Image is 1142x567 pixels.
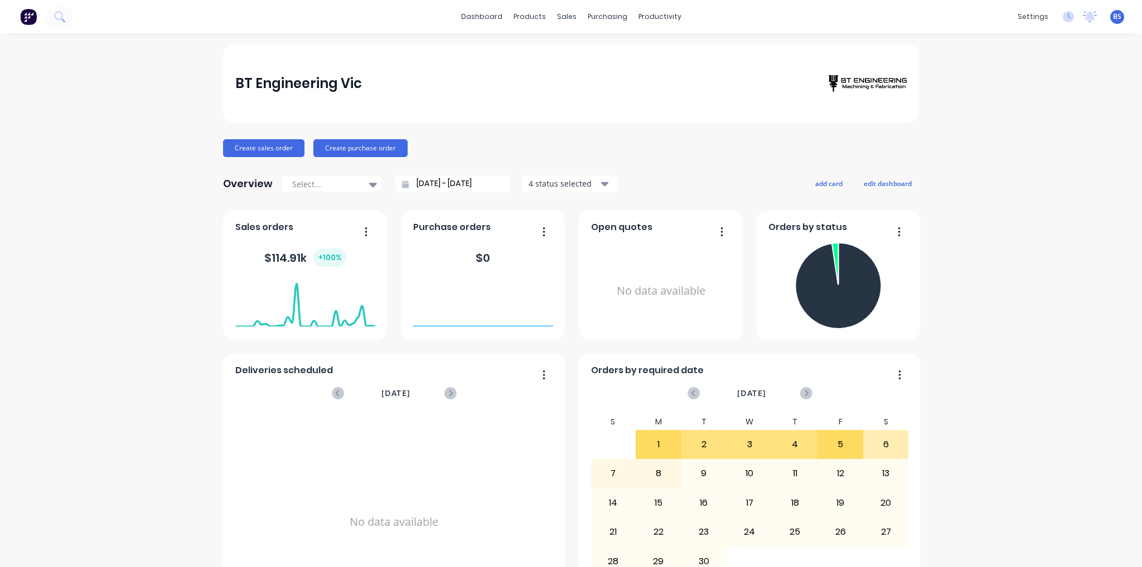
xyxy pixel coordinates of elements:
[633,8,687,25] div: productivity
[591,414,636,430] div: S
[264,248,346,267] div: $ 114.91k
[223,173,273,195] div: Overview
[773,460,817,487] div: 11
[591,238,731,344] div: No data available
[808,176,850,190] button: add card
[727,460,772,487] div: 10
[456,8,508,25] a: dashboard
[235,72,362,95] div: BT Engineering Vic
[551,8,582,25] div: sales
[818,460,863,487] div: 12
[235,221,293,234] span: Sales orders
[772,414,818,430] div: T
[313,248,346,267] div: + 100 %
[591,364,704,377] span: Orders by required date
[856,176,919,190] button: edit dashboard
[20,8,37,25] img: Factory
[591,460,636,487] div: 7
[727,489,772,517] div: 17
[773,489,817,517] div: 18
[636,460,681,487] div: 8
[522,175,617,192] button: 4 status selected
[817,414,863,430] div: F
[529,178,599,189] div: 4 status selected
[313,139,408,157] button: Create purchase order
[591,221,652,234] span: Open quotes
[223,139,304,157] button: Create sales order
[681,414,727,430] div: T
[413,221,491,234] span: Purchase orders
[864,460,908,487] div: 13
[773,518,817,546] div: 25
[591,518,636,546] div: 21
[636,414,681,430] div: M
[863,414,909,430] div: S
[476,250,490,266] div: $ 0
[508,8,551,25] div: products
[818,489,863,517] div: 19
[768,221,847,234] span: Orders by status
[727,431,772,458] div: 3
[864,518,908,546] div: 27
[727,414,772,430] div: W
[682,489,727,517] div: 16
[682,431,727,458] div: 2
[864,431,908,458] div: 6
[818,431,863,458] div: 5
[737,387,766,399] span: [DATE]
[591,489,636,517] div: 14
[773,431,817,458] div: 4
[636,489,681,517] div: 15
[636,431,681,458] div: 1
[682,518,727,546] div: 23
[381,387,410,399] span: [DATE]
[864,489,908,517] div: 20
[682,460,727,487] div: 9
[1113,12,1121,22] span: BS
[1012,8,1054,25] div: settings
[582,8,633,25] div: purchasing
[727,518,772,546] div: 24
[829,75,907,92] img: BT Engineering Vic
[818,518,863,546] div: 26
[636,518,681,546] div: 22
